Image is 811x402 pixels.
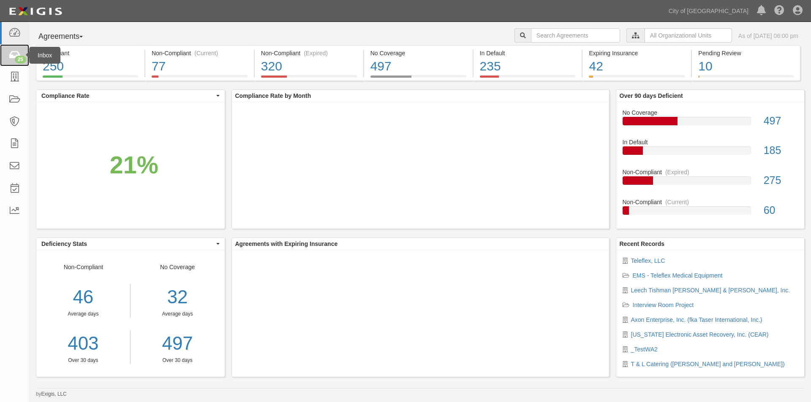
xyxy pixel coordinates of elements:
[43,57,138,76] div: 250
[665,168,689,176] div: (Expired)
[616,168,805,176] div: Non-Compliant
[36,284,130,310] div: 46
[631,257,665,264] a: Teleflex, LLC
[665,198,689,206] div: (Current)
[757,173,804,188] div: 275
[589,49,685,57] div: Expiring Insurance
[152,49,248,57] div: Non-Compliant (Current)
[137,330,218,357] a: 497
[110,148,158,182] div: 21%
[738,32,798,40] div: As of [DATE] 06:00 pm
[370,49,466,57] div: No Coverage
[774,6,784,16] i: Help Center - Complianz
[137,357,218,364] div: Over 30 days
[757,203,804,218] div: 60
[616,138,805,146] div: In Default
[36,76,144,82] a: Compliant250
[36,28,99,45] button: Agreements
[137,284,218,310] div: 32
[6,4,65,19] img: logo-5460c22ac91f19d4615b14bd174203de0afe785f0fc80cf4dbbc73dc1793850b.png
[631,331,769,338] a: [US_STATE] Electronic Asset Recovery, Inc. (CEAR)
[623,108,798,138] a: No Coverage497
[633,272,723,279] a: EMS - Teleflex Medical Equipment
[255,76,363,82] a: Non-Compliant(Expired)320
[36,330,130,357] a: 403
[633,302,694,308] a: Interview Room Project
[757,143,804,158] div: 185
[480,49,576,57] div: In Default
[36,357,130,364] div: Over 30 days
[531,28,620,43] input: Search Agreements
[29,47,60,64] div: Inbox
[480,57,576,76] div: 235
[620,240,665,247] b: Recent Records
[370,57,466,76] div: 497
[631,346,658,353] a: _TestWA2
[261,57,357,76] div: 320
[41,391,67,397] a: Exigis, LLC
[41,92,214,100] span: Compliance Rate
[41,240,214,248] span: Deficiency Stats
[698,57,794,76] div: 10
[474,76,582,82] a: In Default235
[616,198,805,206] div: Non-Compliant
[623,168,798,198] a: Non-Compliant(Expired)275
[620,92,683,99] b: Over 90 days Deficient
[631,316,762,323] a: Axon Enterprise, Inc. (fka Taser International, Inc.)
[194,49,218,57] div: (Current)
[137,310,218,318] div: Average days
[152,57,248,76] div: 77
[582,76,691,82] a: Expiring Insurance42
[36,310,130,318] div: Average days
[36,238,225,250] button: Deficiency Stats
[145,76,254,82] a: Non-Compliant(Current)77
[304,49,328,57] div: (Expired)
[36,90,225,102] button: Compliance Rate
[616,108,805,117] div: No Coverage
[131,263,225,364] div: No Coverage
[364,76,473,82] a: No Coverage497
[692,76,800,82] a: Pending Review10
[664,3,753,19] a: City of [GEOGRAPHIC_DATA]
[43,49,138,57] div: Compliant
[623,138,798,168] a: In Default185
[589,57,685,76] div: 42
[235,240,338,247] b: Agreements with Expiring Insurance
[36,263,131,364] div: Non-Compliant
[235,92,311,99] b: Compliance Rate by Month
[631,287,790,294] a: Leech Tishman [PERSON_NAME] & [PERSON_NAME], Inc.
[757,113,804,129] div: 497
[645,28,732,43] input: All Organizational Units
[623,198,798,221] a: Non-Compliant(Current)60
[698,49,794,57] div: Pending Review
[15,56,26,63] div: 25
[36,391,67,398] small: by
[631,361,785,367] a: T & L Catering ([PERSON_NAME] and [PERSON_NAME])
[261,49,357,57] div: Non-Compliant (Expired)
